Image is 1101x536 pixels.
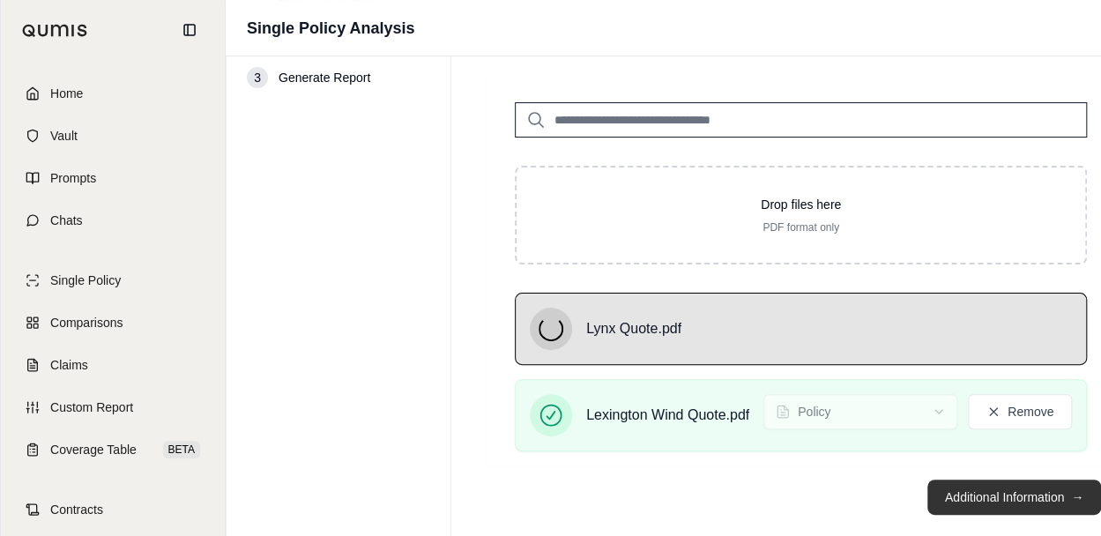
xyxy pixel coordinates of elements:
[50,272,121,289] span: Single Policy
[11,201,214,240] a: Chats
[50,169,96,187] span: Prompts
[545,196,1057,213] p: Drop files here
[50,85,83,102] span: Home
[11,303,214,342] a: Comparisons
[586,318,681,339] span: Lynx Quote.pdf
[50,441,137,458] span: Coverage Table
[22,24,88,37] img: Qumis Logo
[50,398,133,416] span: Custom Report
[545,220,1057,234] p: PDF format only
[927,480,1101,515] button: Additional Information→
[11,388,214,427] a: Custom Report
[11,159,214,197] a: Prompts
[1071,488,1083,506] span: →
[247,16,414,41] h1: Single Policy Analysis
[11,261,214,300] a: Single Policy
[50,501,103,518] span: Contracts
[279,69,370,86] span: Generate Report
[11,74,214,113] a: Home
[175,16,204,44] button: Collapse sidebar
[163,441,200,458] span: BETA
[586,405,749,426] span: Lexington Wind Quote.pdf
[11,490,214,529] a: Contracts
[11,430,214,469] a: Coverage TableBETA
[968,394,1072,429] button: Remove
[11,346,214,384] a: Claims
[50,212,83,229] span: Chats
[50,356,88,374] span: Claims
[50,127,78,145] span: Vault
[247,67,268,88] div: 3
[50,314,123,331] span: Comparisons
[11,116,214,155] a: Vault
